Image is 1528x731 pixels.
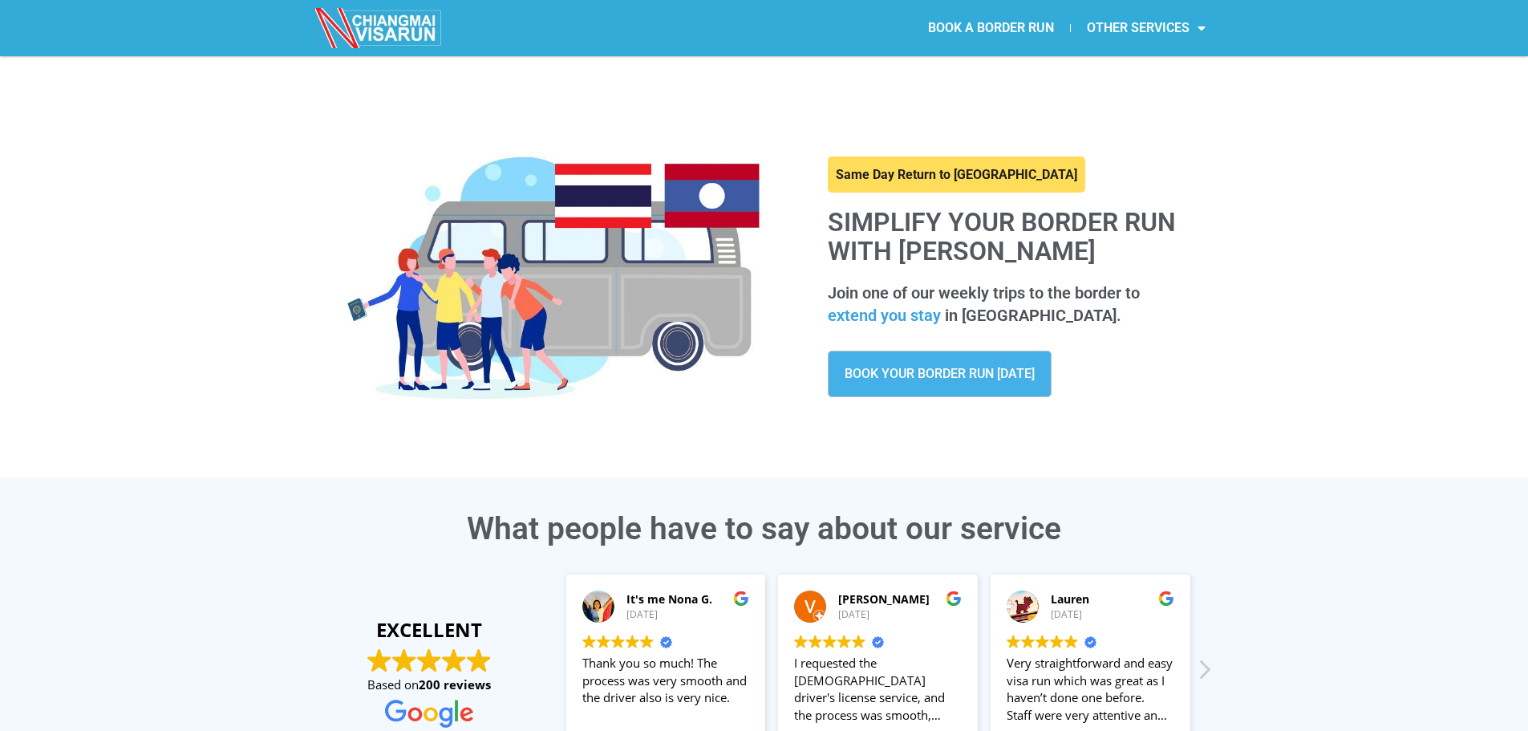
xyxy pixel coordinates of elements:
[828,283,1140,303] span: Join one of our weekly trips to the border to
[626,608,750,622] div: [DATE]
[1021,635,1035,648] img: Google
[442,648,466,672] img: Google
[1007,635,1020,648] img: Google
[582,655,750,725] div: Thank you so much! The process was very smooth and the driver also is very nice.
[852,635,865,648] img: Google
[1007,655,1174,725] div: Very straightforward and easy visa run which was great as I haven’t done one before. Staff were v...
[794,635,808,648] img: Google
[1036,635,1049,648] img: Google
[794,591,826,623] img: Victor A profile picture
[640,635,654,648] img: Google
[1071,10,1222,47] a: OTHER SERVICES
[1051,591,1174,607] div: Lauren
[467,648,491,672] img: Google
[582,591,614,623] img: It's me Nona G. profile picture
[392,648,416,672] img: Google
[823,635,837,648] img: Google
[838,608,962,622] div: [DATE]
[809,635,822,648] img: Google
[626,591,750,607] div: It's me Nona G.
[419,676,491,692] strong: 200 reviews
[315,514,1214,545] h3: What people have to say about our service
[1050,635,1064,648] img: Google
[945,306,1121,325] span: in [GEOGRAPHIC_DATA].
[764,10,1222,47] nav: Menu
[828,209,1198,265] h1: Simplify your border run with [PERSON_NAME]
[597,635,610,648] img: Google
[794,655,962,725] div: I requested the [DEMOGRAPHIC_DATA] driver's license service, and the process was smooth, professi...
[367,676,491,693] span: Based on
[385,700,473,728] img: Google
[838,591,962,607] div: [PERSON_NAME]
[733,591,749,607] img: Google
[626,635,639,648] img: Google
[417,648,441,672] img: Google
[1064,635,1078,648] img: Google
[1007,591,1039,623] img: Lauren profile picture
[367,648,391,672] img: Google
[828,304,941,327] span: extend you stay
[1051,608,1174,622] div: [DATE]
[1158,591,1174,607] img: Google
[611,635,625,648] img: Google
[1196,658,1212,690] div: Next review
[946,591,962,607] img: Google
[845,368,1035,380] span: BOOK YOUR BORDER RUN [DATE]
[837,635,851,648] img: Google
[331,616,528,644] strong: EXCELLENT
[912,10,1070,47] a: BOOK A BORDER RUN
[828,351,1052,397] a: BOOK YOUR BORDER RUN [DATE]
[582,635,596,648] img: Google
